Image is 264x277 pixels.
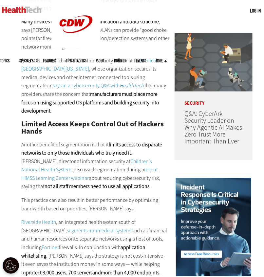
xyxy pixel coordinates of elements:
[21,57,169,116] p: [PERSON_NAME], chief information security officer at the , whose organization secures its medical...
[120,82,143,89] a: HealthTech
[19,59,33,63] span: Specialty
[101,269,159,276] strong: more than 4,000 endpoints
[175,92,253,106] p: Security
[2,7,42,13] img: Home
[67,227,132,234] a: segments nonmedical systems
[250,8,261,13] a: Log in
[21,91,159,115] strong: manufacturers must place more focus on using supported OS platforms and building security into de...
[21,166,158,182] a: recent HIMSS Learning Center webinar
[66,59,86,63] a: Tips & Tactics
[96,59,104,63] a: Video
[156,59,167,63] span: More
[21,121,169,136] h2: Limited Access Keeps Control Out of Hackers Hands
[21,218,169,277] p: , an integrated health system south of [GEOGRAPHIC_DATA], such as financial and human resources o...
[114,59,126,63] a: MonITor
[21,244,145,260] strong: application whitelisting
[42,244,59,251] a: Fortinet
[21,219,56,226] a: Riverside Health
[184,110,242,146] a: Q&A: CyberArk Security Leader on Why Agentic AI Makes Zero Trust More Important Than Ever
[43,59,56,63] a: Features
[92,269,101,276] strong: and
[45,183,149,190] strong: not all staff members need to use all applications
[51,43,101,50] a: CDW
[53,82,120,89] a: says in a cybersecurity Q&A with
[3,257,19,274] button: Open Preferences
[175,33,253,92] img: Group of humans and robots accessing a network
[21,141,169,191] p: Another benefit of segmentation is that it . [PERSON_NAME], director of information security at ,...
[26,269,92,276] strong: protect 3,000 users, 700 servers
[136,59,146,63] a: Events
[21,196,169,213] p: This practice can also result in better performance by optimizing bandwidth based on priorities, ...
[3,257,19,274] div: Cookie Settings
[250,7,261,14] div: User menu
